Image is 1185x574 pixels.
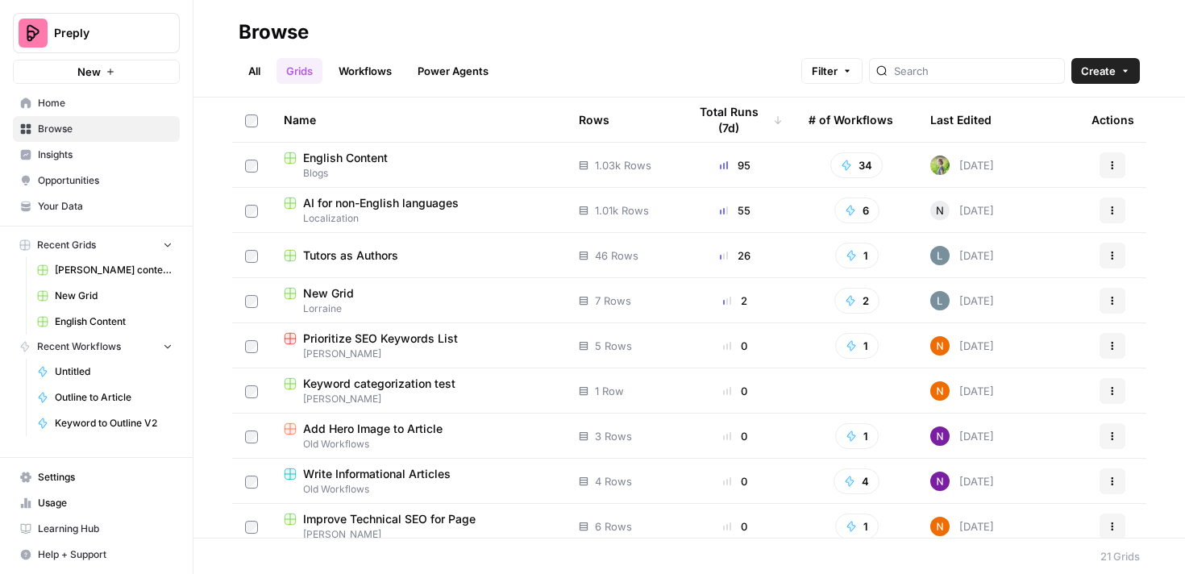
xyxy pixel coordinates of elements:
span: 6 Rows [595,518,632,534]
a: Prioritize SEO Keywords List[PERSON_NAME] [284,331,553,361]
div: 0 [688,428,783,444]
a: Grids [276,58,322,84]
span: Settings [38,470,173,485]
button: 34 [830,152,883,178]
button: Recent Workflows [13,335,180,359]
div: 21 Grids [1100,548,1140,564]
span: Preply [54,25,152,41]
button: Help + Support [13,542,180,568]
a: English ContentBlogs [284,150,553,181]
span: Browse [38,122,173,136]
span: Improve Technical SEO for Page [303,511,476,527]
a: Outline to Article [30,385,180,410]
span: 1.01k Rows [595,202,649,218]
span: Untitled [55,364,173,379]
div: 0 [688,518,783,534]
a: English Content [30,309,180,335]
span: Blogs [284,166,553,181]
a: Your Data [13,193,180,219]
button: Workspace: Preply [13,13,180,53]
a: Power Agents [408,58,498,84]
span: 4 Rows [595,473,632,489]
div: Actions [1091,98,1134,142]
div: 0 [688,473,783,489]
img: c37vr20y5fudypip844bb0rvyfb7 [930,381,950,401]
a: Settings [13,464,180,490]
button: 1 [835,423,879,449]
span: Recent Workflows [37,339,121,354]
span: Learning Hub [38,522,173,536]
span: Outline to Article [55,390,173,405]
div: Last Edited [930,98,992,142]
div: [DATE] [930,246,994,265]
div: 26 [688,247,783,264]
img: c37vr20y5fudypip844bb0rvyfb7 [930,336,950,356]
div: [DATE] [930,517,994,536]
div: 0 [688,383,783,399]
div: Name [284,98,553,142]
span: Insights [38,148,173,162]
span: Create [1081,63,1116,79]
span: Old Workflows [284,482,553,497]
div: [DATE] [930,291,994,310]
a: Workflows [329,58,401,84]
button: 1 [835,333,879,359]
a: Improve Technical SEO for Page[PERSON_NAME] [284,511,553,542]
a: Untitled [30,359,180,385]
span: Add Hero Image to Article [303,421,443,437]
img: c37vr20y5fudypip844bb0rvyfb7 [930,517,950,536]
button: 2 [834,288,879,314]
a: Keyword categorization test[PERSON_NAME] [284,376,553,406]
span: 1 Row [595,383,624,399]
span: New [77,64,101,80]
span: [PERSON_NAME] [284,347,553,361]
div: [DATE] [930,201,994,220]
div: 95 [688,157,783,173]
div: 2 [688,293,783,309]
button: 1 [835,514,879,539]
a: Add Hero Image to ArticleOld Workflows [284,421,553,451]
div: [DATE] [930,426,994,446]
div: 0 [688,338,783,354]
span: N [936,202,944,218]
button: 1 [835,243,879,268]
img: lv9aeu8m5xbjlu53qhb6bdsmtbjy [930,246,950,265]
img: lv9aeu8m5xbjlu53qhb6bdsmtbjy [930,291,950,310]
div: [DATE] [930,336,994,356]
span: Old Workflows [284,437,553,451]
a: Opportunities [13,168,180,193]
input: Search [894,63,1058,79]
span: English Content [55,314,173,329]
button: 6 [834,198,879,223]
div: [DATE] [930,472,994,491]
button: 4 [834,468,879,494]
span: Prioritize SEO Keywords List [303,331,458,347]
img: x463fqydspcbsmdf8jjh9z70810l [930,156,950,175]
span: New Grid [55,289,173,303]
div: 55 [688,202,783,218]
button: Filter [801,58,863,84]
a: Usage [13,490,180,516]
span: 46 Rows [595,247,638,264]
span: Keyword to Outline V2 [55,416,173,430]
a: Write Informational ArticlesOld Workflows [284,466,553,497]
a: All [239,58,270,84]
span: English Content [303,150,388,166]
span: New Grid [303,285,354,302]
span: Localization [284,211,553,226]
div: Total Runs (7d) [688,98,783,142]
a: Keyword to Outline V2 [30,410,180,436]
span: AI for non-English languages [303,195,459,211]
span: 7 Rows [595,293,631,309]
button: Recent Grids [13,233,180,257]
a: Browse [13,116,180,142]
span: Keyword categorization test [303,376,455,392]
div: [DATE] [930,156,994,175]
button: Create [1071,58,1140,84]
a: New GridLorraine [284,285,553,316]
span: 1.03k Rows [595,157,651,173]
span: Filter [812,63,838,79]
span: Tutors as Authors [303,247,398,264]
img: kedmmdess6i2jj5txyq6cw0yj4oc [930,426,950,446]
img: kedmmdess6i2jj5txyq6cw0yj4oc [930,472,950,491]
